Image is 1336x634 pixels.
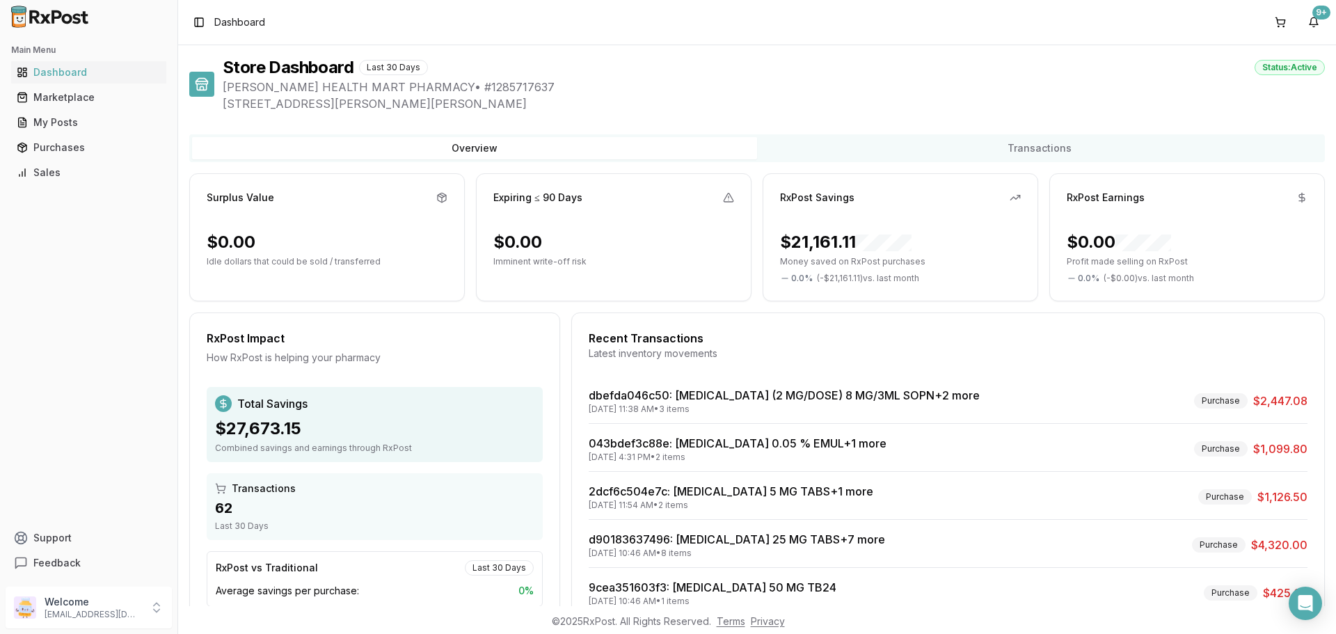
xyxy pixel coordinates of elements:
button: 9+ [1303,11,1325,33]
div: Last 30 Days [215,521,534,532]
div: Purchase [1194,393,1248,409]
div: RxPost vs Traditional [216,561,318,575]
span: $1,126.50 [1257,489,1307,505]
button: Dashboard [6,61,172,84]
h1: Store Dashboard [223,56,353,79]
div: Purchase [1192,537,1246,553]
div: [DATE] 10:46 AM • 8 items [589,548,885,559]
span: 0.0 % [791,273,813,284]
div: 9+ [1312,6,1330,19]
span: Dashboard [214,15,265,29]
div: [DATE] 11:38 AM • 3 items [589,404,980,415]
span: $425.68 [1263,585,1307,601]
div: $0.00 [493,231,542,253]
a: Privacy [751,615,785,627]
a: dbefda046c50: [MEDICAL_DATA] (2 MG/DOSE) 8 MG/3ML SOPN+2 more [589,388,980,402]
p: Welcome [45,595,141,609]
div: [DATE] 11:54 AM • 2 items [589,500,873,511]
button: Sales [6,161,172,184]
span: Feedback [33,556,81,570]
div: Status: Active [1255,60,1325,75]
h2: Main Menu [11,45,166,56]
a: 9cea351603f3: [MEDICAL_DATA] 50 MG TB24 [589,580,836,594]
a: Purchases [11,135,166,160]
div: Open Intercom Messenger [1289,587,1322,620]
a: My Posts [11,110,166,135]
p: Profit made selling on RxPost [1067,256,1307,267]
span: Average savings per purchase: [216,584,359,598]
div: Combined savings and earnings through RxPost [215,443,534,454]
div: Recent Transactions [589,330,1307,347]
div: My Posts [17,116,161,129]
a: Dashboard [11,60,166,85]
button: Support [6,525,172,550]
img: User avatar [14,596,36,619]
span: [PERSON_NAME] HEALTH MART PHARMACY • # 1285717637 [223,79,1325,95]
div: Sales [17,166,161,180]
div: How RxPost is helping your pharmacy [207,351,543,365]
div: 62 [215,498,534,518]
div: $27,673.15 [215,418,534,440]
div: Last 30 Days [465,560,534,576]
p: Money saved on RxPost purchases [780,256,1021,267]
nav: breadcrumb [214,15,265,29]
p: Idle dollars that could be sold / transferred [207,256,447,267]
button: Marketplace [6,86,172,109]
a: 043bdef3c88e: [MEDICAL_DATA] 0.05 % EMUL+1 more [589,436,886,450]
div: Expiring ≤ 90 Days [493,191,582,205]
a: Marketplace [11,85,166,110]
p: [EMAIL_ADDRESS][DOMAIN_NAME] [45,609,141,620]
span: ( - $0.00 ) vs. last month [1104,273,1194,284]
a: Terms [717,615,745,627]
div: RxPost Savings [780,191,854,205]
div: $21,161.11 [780,231,912,253]
div: [DATE] 4:31 PM • 2 items [589,452,886,463]
span: $1,099.80 [1253,441,1307,457]
p: Imminent write-off risk [493,256,734,267]
span: ( - $21,161.11 ) vs. last month [817,273,919,284]
a: 2dcf6c504e7c: [MEDICAL_DATA] 5 MG TABS+1 more [589,484,873,498]
div: Purchases [17,141,161,154]
div: Marketplace [17,90,161,104]
span: 0.0 % [1078,273,1099,284]
span: 0 % [518,584,534,598]
button: Transactions [757,137,1322,159]
div: Latest inventory movements [589,347,1307,360]
img: RxPost Logo [6,6,95,28]
div: RxPost Earnings [1067,191,1145,205]
span: $2,447.08 [1253,393,1307,409]
a: d90183637496: [MEDICAL_DATA] 25 MG TABS+7 more [589,532,885,546]
a: Sales [11,160,166,185]
button: Overview [192,137,757,159]
div: Surplus Value [207,191,274,205]
div: Purchase [1194,441,1248,457]
span: Total Savings [237,395,308,412]
button: Purchases [6,136,172,159]
span: Transactions [232,482,296,496]
div: $0.00 [1067,231,1171,253]
button: Feedback [6,550,172,576]
div: Purchase [1198,489,1252,505]
div: $0.00 [207,231,255,253]
div: Dashboard [17,65,161,79]
div: RxPost Impact [207,330,543,347]
button: My Posts [6,111,172,134]
div: [DATE] 10:46 AM • 1 items [589,596,836,607]
span: [STREET_ADDRESS][PERSON_NAME][PERSON_NAME] [223,95,1325,112]
div: Purchase [1204,585,1257,601]
div: Last 30 Days [359,60,428,75]
span: $4,320.00 [1251,537,1307,553]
